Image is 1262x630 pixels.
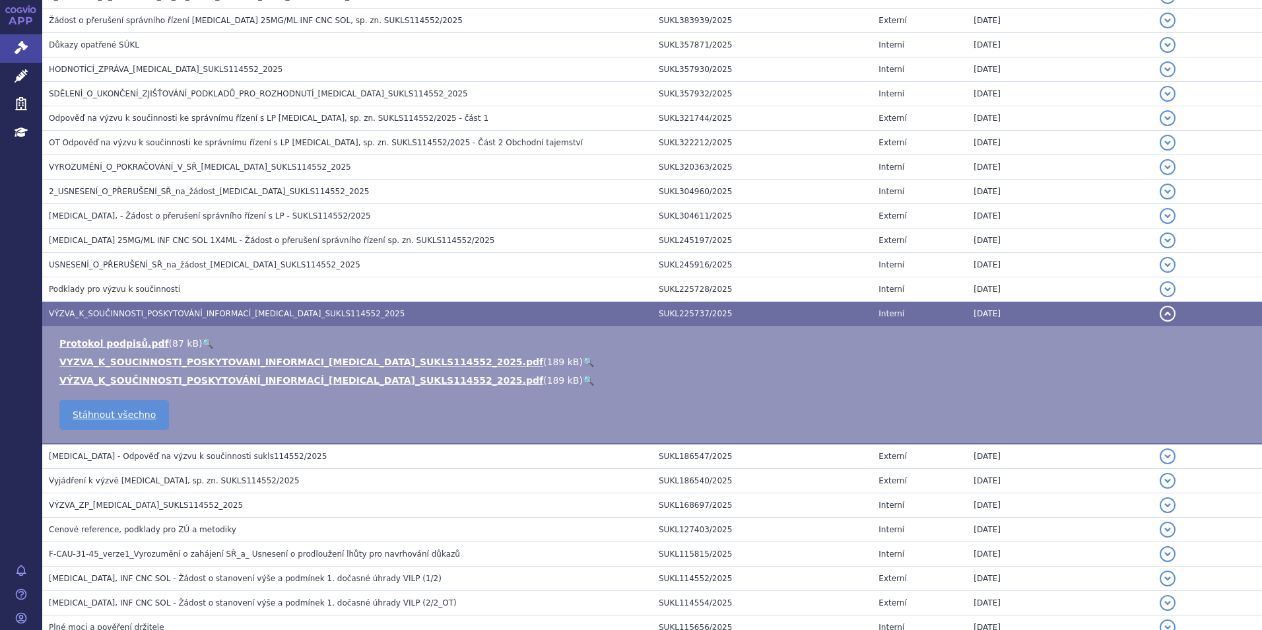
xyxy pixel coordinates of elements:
[1160,257,1176,273] button: detail
[49,598,457,608] span: KEYTRUDA, INF CNC SOL - Žádost o stanovení výše a podmínek 1. dočasné úhrady VILP (2/2_OT)
[547,375,580,386] span: 189 kB
[49,260,360,269] span: USNESENÍ_O_PŘERUŠENÍ_SŘ_na_žádost_KEYTRUDA_SUKLS114552_2025
[172,338,199,349] span: 87 kB
[652,302,872,326] td: SUKL225737/2025
[967,469,1152,493] td: [DATE]
[49,187,369,196] span: 2_USNESENÍ_O_PŘERUŠENÍ_SŘ_na_žádost_KEYTRUDA_SUKLS114552_2025
[1160,13,1176,28] button: detail
[967,106,1152,131] td: [DATE]
[49,40,139,50] span: Důkazy opatřené SÚKL
[879,452,906,461] span: Externí
[1160,546,1176,562] button: detail
[49,476,300,485] span: Vyjádření k výzvě KEYTRUDA, sp. zn. SUKLS114552/2025
[879,525,904,534] span: Interní
[967,591,1152,615] td: [DATE]
[967,33,1152,57] td: [DATE]
[879,138,906,147] span: Externí
[59,375,543,386] a: VÝZVA_K_SOUČINNOSTI_POSKYTOVÁNÍ_INFORMACÍ_[MEDICAL_DATA]_SUKLS114552_2025.pdf
[879,285,904,294] span: Interní
[967,493,1152,518] td: [DATE]
[547,357,580,367] span: 189 kB
[59,355,1249,368] li: ( )
[652,228,872,253] td: SUKL245197/2025
[967,277,1152,302] td: [DATE]
[879,16,906,25] span: Externí
[1160,110,1176,126] button: detail
[652,180,872,204] td: SUKL304960/2025
[1160,448,1176,464] button: detail
[967,9,1152,33] td: [DATE]
[652,82,872,106] td: SUKL357932/2025
[49,114,488,123] span: Odpověď na výzvu k součinnosti ke správnímu řízení s LP Keytruda, sp. zn. SUKLS114552/2025 - část 1
[1160,473,1176,489] button: detail
[879,574,906,583] span: Externí
[1160,208,1176,224] button: detail
[967,228,1152,253] td: [DATE]
[879,89,904,98] span: Interní
[49,452,327,461] span: KEYTRUDA - Odpověď na výzvu k součinnosti sukls114552/2025
[967,180,1152,204] td: [DATE]
[967,82,1152,106] td: [DATE]
[49,138,583,147] span: OT Odpověď na výzvu k součinnosti ke správnímu řízení s LP Keytruda, sp. zn. SUKLS114552/2025 - Č...
[49,211,371,221] span: KEYTRUDA, - Žádost o přerušení správního řízení s LP - SUKLS114552/2025
[967,155,1152,180] td: [DATE]
[879,40,904,50] span: Interní
[652,131,872,155] td: SUKL322212/2025
[202,338,213,349] a: 🔍
[1160,159,1176,175] button: detail
[652,567,872,591] td: SUKL114552/2025
[652,493,872,518] td: SUKL168697/2025
[967,567,1152,591] td: [DATE]
[1160,281,1176,297] button: detail
[879,162,904,172] span: Interní
[49,525,236,534] span: Cenové reference, podklady pro ZÚ a metodiky
[49,549,460,559] span: F-CAU-31-45_verze1_Vyrozumění o zahájení SŘ_a_ Usnesení o prodloužení lhůty pro navrhování důkazů
[967,542,1152,567] td: [DATE]
[967,204,1152,228] td: [DATE]
[59,400,169,430] a: Stáhnout všechno
[879,236,906,245] span: Externí
[49,309,405,318] span: VÝZVA_K_SOUČINNOSTI_POSKYTOVÁNÍ_INFORMACÍ_KEYTRUDA_SUKLS114552_2025
[879,260,904,269] span: Interní
[879,211,906,221] span: Externí
[49,501,243,510] span: VÝZVA_ZP_KEYTRUDA_SUKLS114552_2025
[652,591,872,615] td: SUKL114554/2025
[652,277,872,302] td: SUKL225728/2025
[49,16,463,25] span: Žádost o přerušení správního řízení Keytruda 25MG/ML INF CNC SOL, sp. zn. SUKLS114552/2025
[1160,184,1176,199] button: detail
[49,285,180,294] span: Podklady pro výzvu k součinnosti
[49,162,351,172] span: VYROZUMĚNÍ_O_POKRAČOVÁNÍ_V_SŘ_KEYTRUDA_SUKLS114552_2025
[59,357,543,367] a: VYZVA_K_SOUCINNOSTI_POSKYTOVANI_INFORMACI_[MEDICAL_DATA]_SUKLS114552_2025.pdf
[583,375,594,386] a: 🔍
[49,65,283,74] span: HODNOTÍCÍ_ZPRÁVA_KEYTRUDA_SUKLS114552_2025
[49,574,442,583] span: KEYTRUDA, INF CNC SOL - Žádost o stanovení výše a podmínek 1. dočasné úhrady VILP (1/2)
[652,9,872,33] td: SUKL383939/2025
[652,444,872,469] td: SUKL186547/2025
[879,549,904,559] span: Interní
[1160,497,1176,513] button: detail
[652,542,872,567] td: SUKL115815/2025
[49,236,494,245] span: KEYTRUDA 25MG/ML INF CNC SOL 1X4ML - Žádost o přerušení správního řízení sp. zn. SUKLS114552/2025
[652,518,872,542] td: SUKL127403/2025
[59,337,1249,350] li: ( )
[652,57,872,82] td: SUKL357930/2025
[652,33,872,57] td: SUKL357871/2025
[1160,571,1176,586] button: detail
[879,187,904,196] span: Interní
[879,309,904,318] span: Interní
[967,253,1152,277] td: [DATE]
[1160,306,1176,322] button: detail
[1160,37,1176,53] button: detail
[59,338,169,349] a: Protokol podpisů.pdf
[879,65,904,74] span: Interní
[879,501,904,510] span: Interní
[583,357,594,367] a: 🔍
[1160,86,1176,102] button: detail
[652,469,872,493] td: SUKL186540/2025
[879,114,906,123] span: Externí
[879,476,906,485] span: Externí
[967,444,1152,469] td: [DATE]
[1160,135,1176,151] button: detail
[967,131,1152,155] td: [DATE]
[652,155,872,180] td: SUKL320363/2025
